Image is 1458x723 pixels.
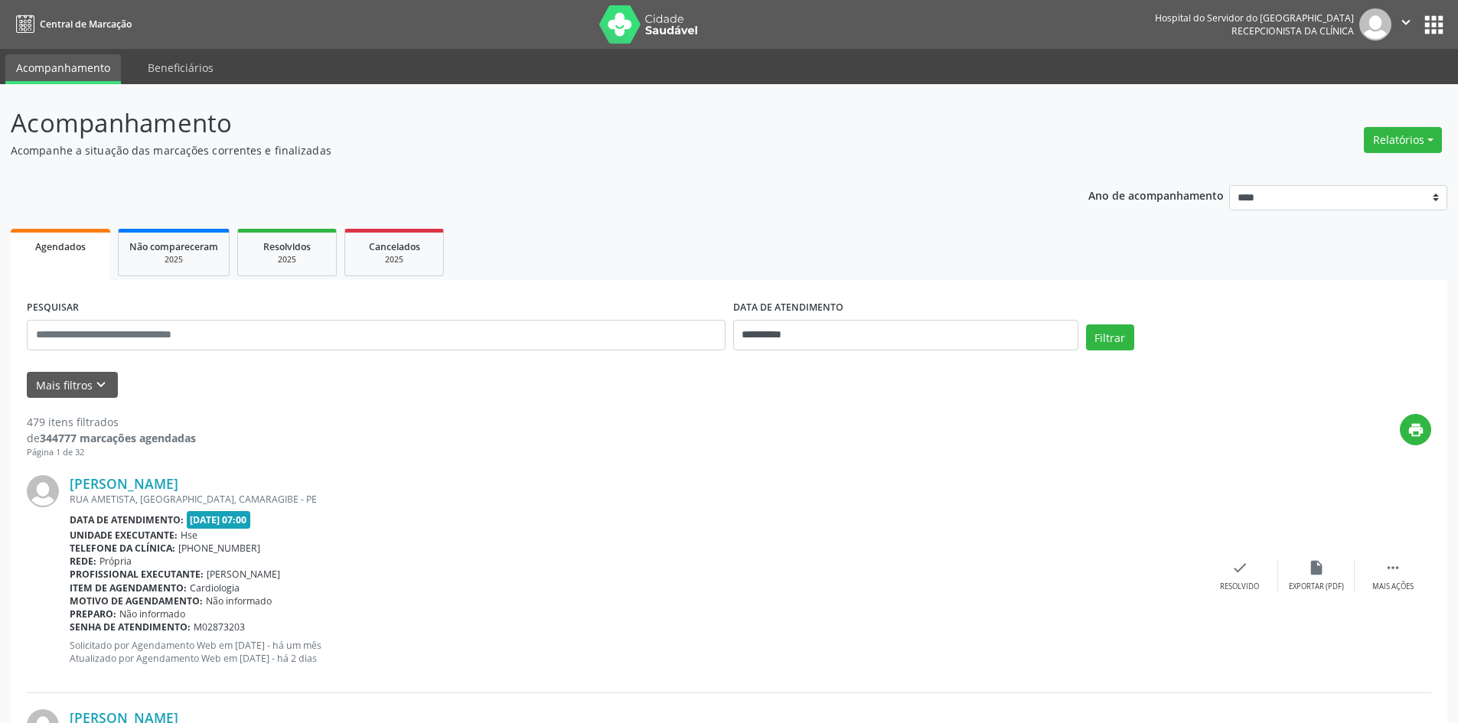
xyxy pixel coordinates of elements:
[70,607,116,620] b: Preparo:
[70,529,178,542] b: Unidade executante:
[1385,559,1401,576] i: 
[181,529,197,542] span: Hse
[40,431,196,445] strong: 344777 marcações agendadas
[27,372,118,399] button: Mais filtroskeyboard_arrow_down
[187,511,251,529] span: [DATE] 07:00
[27,475,59,507] img: img
[1086,324,1134,350] button: Filtrar
[27,430,196,446] div: de
[1398,14,1414,31] i: 
[1391,8,1420,41] button: 
[178,542,260,555] span: [PHONE_NUMBER]
[1231,559,1248,576] i: check
[70,639,1202,665] p: Solicitado por Agendamento Web em [DATE] - há um mês Atualizado por Agendamento Web em [DATE] - h...
[70,555,96,568] b: Rede:
[70,513,184,526] b: Data de atendimento:
[27,296,79,320] label: PESQUISAR
[1220,581,1259,592] div: Resolvido
[70,620,191,633] b: Senha de atendimento:
[1088,185,1224,204] p: Ano de acompanhamento
[207,568,280,581] span: [PERSON_NAME]
[369,240,420,253] span: Cancelados
[27,414,196,430] div: 479 itens filtrados
[356,254,432,265] div: 2025
[93,376,109,393] i: keyboard_arrow_down
[263,240,311,253] span: Resolvidos
[1155,11,1354,24] div: Hospital do Servidor do [GEOGRAPHIC_DATA]
[1420,11,1447,38] button: apps
[137,54,224,81] a: Beneficiários
[733,296,843,320] label: DATA DE ATENDIMENTO
[129,254,218,265] div: 2025
[70,493,1202,506] div: RUA AMETISTA, [GEOGRAPHIC_DATA], CAMARAGIBE - PE
[1359,8,1391,41] img: img
[249,254,325,265] div: 2025
[119,607,185,620] span: Não informado
[194,620,245,633] span: M02873203
[70,568,204,581] b: Profissional executante:
[1400,414,1431,445] button: print
[206,594,272,607] span: Não informado
[40,18,132,31] span: Central de Marcação
[1372,581,1414,592] div: Mais ações
[99,555,132,568] span: Própria
[70,475,178,492] a: [PERSON_NAME]
[5,54,121,84] a: Acompanhamento
[1289,581,1344,592] div: Exportar (PDF)
[1231,24,1354,37] span: Recepcionista da clínica
[70,594,203,607] b: Motivo de agendamento:
[70,542,175,555] b: Telefone da clínica:
[11,11,132,37] a: Central de Marcação
[27,446,196,459] div: Página 1 de 32
[11,142,1016,158] p: Acompanhe a situação das marcações correntes e finalizadas
[1308,559,1325,576] i: insert_drive_file
[70,581,187,594] b: Item de agendamento:
[11,104,1016,142] p: Acompanhamento
[190,581,240,594] span: Cardiologia
[35,240,86,253] span: Agendados
[129,240,218,253] span: Não compareceram
[1407,422,1424,438] i: print
[1364,127,1442,153] button: Relatórios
